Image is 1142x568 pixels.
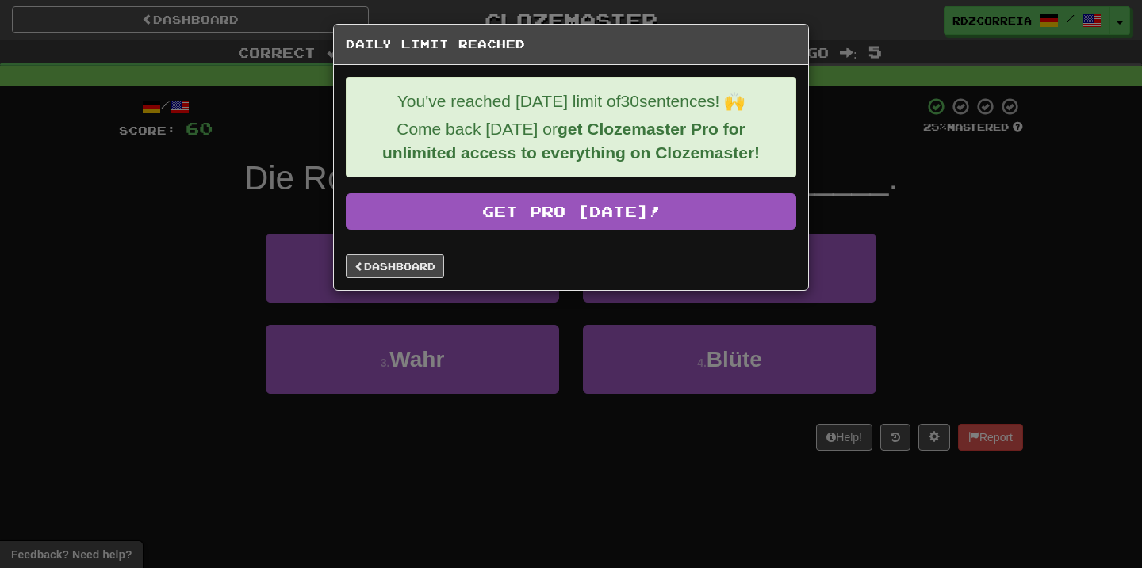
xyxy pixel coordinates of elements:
[346,254,444,278] a: Dashboard
[382,120,760,162] strong: get Clozemaster Pro for unlimited access to everything on Clozemaster!
[358,90,784,113] p: You've reached [DATE] limit of 30 sentences! 🙌
[358,117,784,165] p: Come back [DATE] or
[346,193,796,230] a: Get Pro [DATE]!
[346,36,796,52] h5: Daily Limit Reached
